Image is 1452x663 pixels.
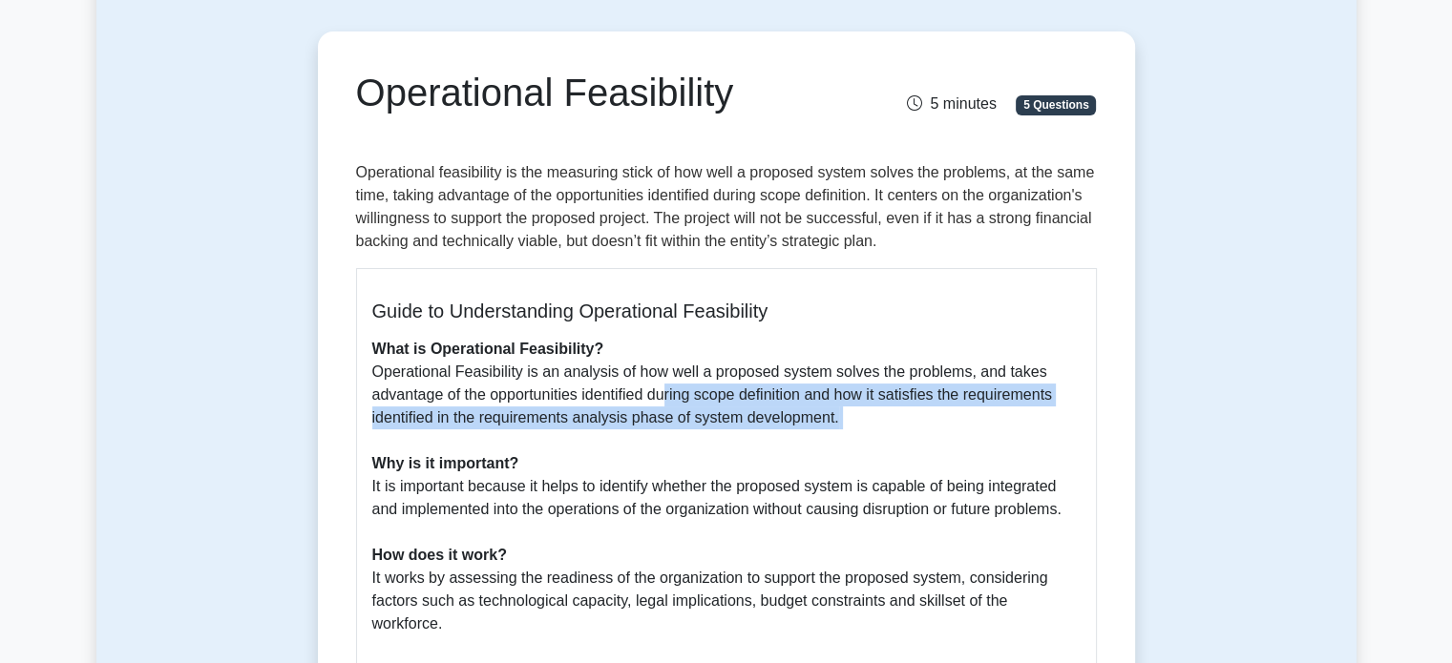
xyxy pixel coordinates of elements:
h1: Operational Feasibility [356,70,842,115]
b: How does it work? [372,547,507,563]
b: Why is it important? [372,455,519,471]
span: 5 Questions [1016,95,1096,114]
h5: Guide to Understanding Operational Feasibility [372,300,1081,322]
b: What is Operational Feasibility? [372,341,604,357]
span: 5 minutes [907,95,996,112]
p: Operational feasibility is the measuring stick of how well a proposed system solves the problems,... [356,161,1097,253]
